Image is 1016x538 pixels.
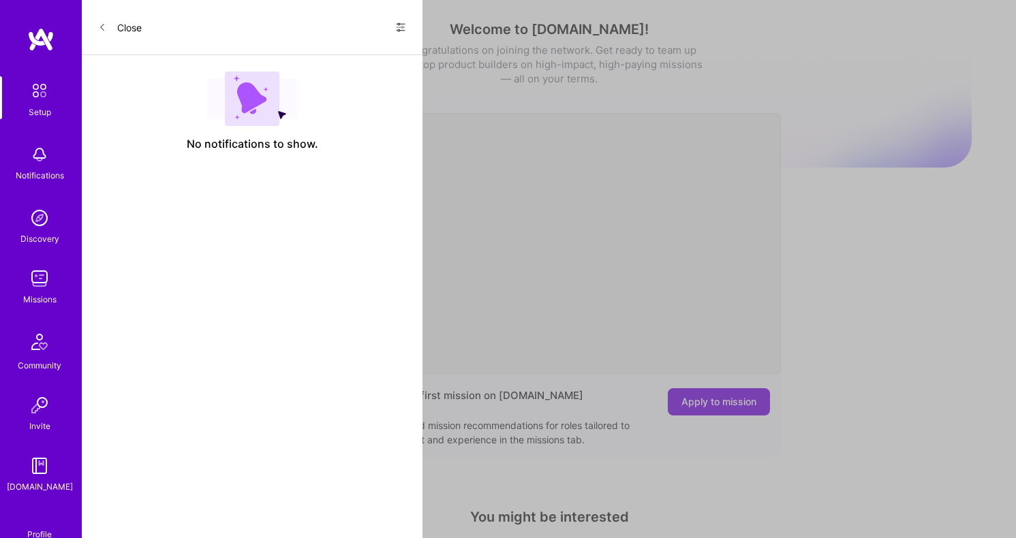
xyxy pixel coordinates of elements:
div: Invite [29,419,50,433]
div: [DOMAIN_NAME] [7,479,73,494]
img: empty [207,72,297,126]
img: teamwork [26,265,53,292]
span: No notifications to show. [187,137,318,151]
div: Community [18,358,61,373]
div: Discovery [20,232,59,246]
div: Missions [23,292,57,306]
div: Setup [29,105,51,119]
img: Community [23,326,56,358]
img: Invite [26,392,53,419]
img: guide book [26,452,53,479]
button: Close [98,16,142,38]
img: setup [25,76,54,105]
img: discovery [26,204,53,232]
img: logo [27,27,55,52]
